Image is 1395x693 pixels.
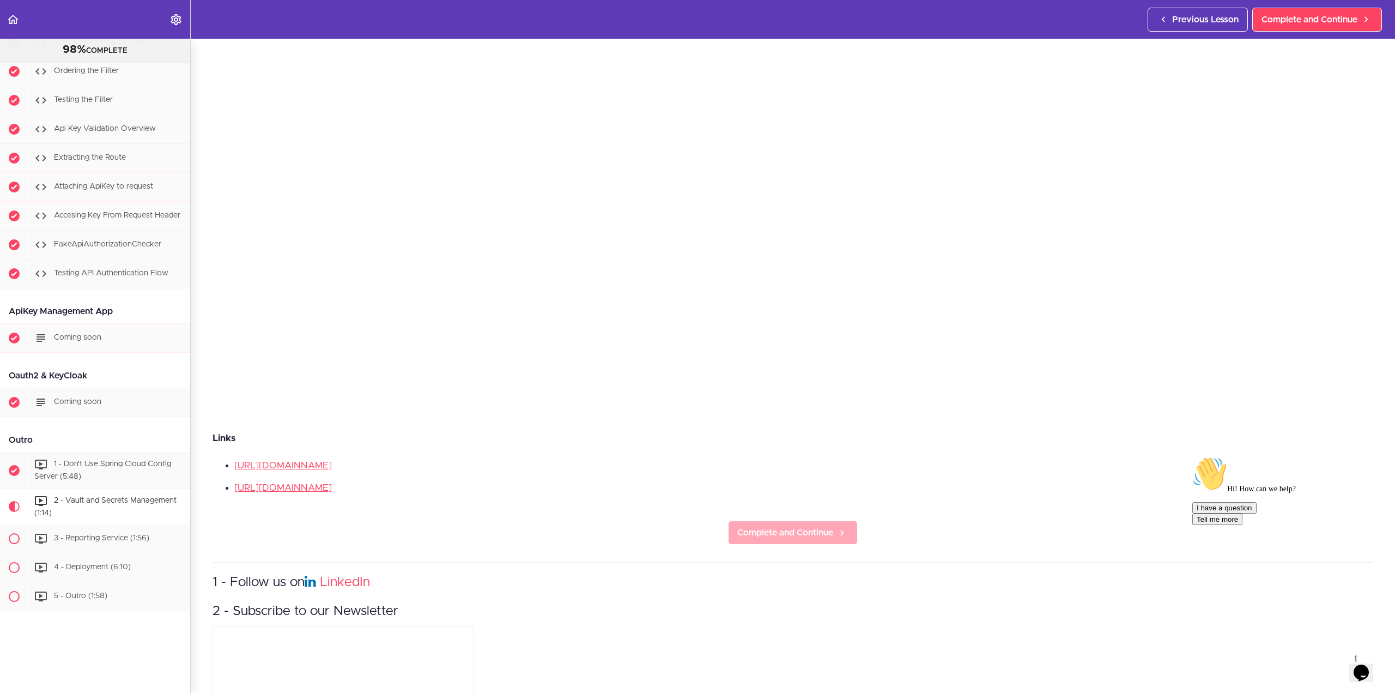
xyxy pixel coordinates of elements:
[320,576,370,589] a: LinkedIn
[1349,649,1384,682] iframe: chat widget
[1261,13,1357,26] span: Complete and Continue
[14,43,177,57] div: COMPLETE
[54,154,126,161] span: Extracting the Route
[213,602,1373,620] h3: 2 - Subscribe to our Newsletter
[54,398,101,406] span: Coming soon
[54,269,168,277] span: Testing API Authentication Flow
[4,62,54,73] button: Tell me more
[54,334,101,341] span: Coming soon
[54,212,180,219] span: Accesing Key From Request Header
[54,67,119,75] span: Ordering the Filter
[54,96,113,104] span: Testing the Filter
[54,125,156,132] span: Api Key Validation Overview
[34,497,177,517] span: 2 - Vault and Secrets Management (1:14)
[4,50,69,62] button: I have a question
[1252,8,1382,32] a: Complete and Continue
[4,33,108,41] span: Hi! How can we help?
[54,183,153,190] span: Attaching ApiKey to request
[4,4,201,73] div: 👋Hi! How can we help?I have a questionTell me more
[213,574,1373,592] h3: 1 - Follow us on
[54,564,131,571] span: 4 - Deployment (6:10)
[63,44,86,55] span: 98%
[34,460,171,480] span: 1 - Don't Use Spring Cloud Config Server (5:48)
[4,4,39,39] img: :wave:
[1148,8,1248,32] a: Previous Lesson
[54,240,161,248] span: FakeApiAuthorizationChecker
[54,593,107,600] span: 5 - Outro (1:58)
[7,13,20,26] svg: Back to course curriculum
[1188,452,1384,644] iframe: chat widget
[54,535,149,543] span: 3 - Reporting Service (1:56)
[1172,13,1239,26] span: Previous Lesson
[169,13,183,26] svg: Settings Menu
